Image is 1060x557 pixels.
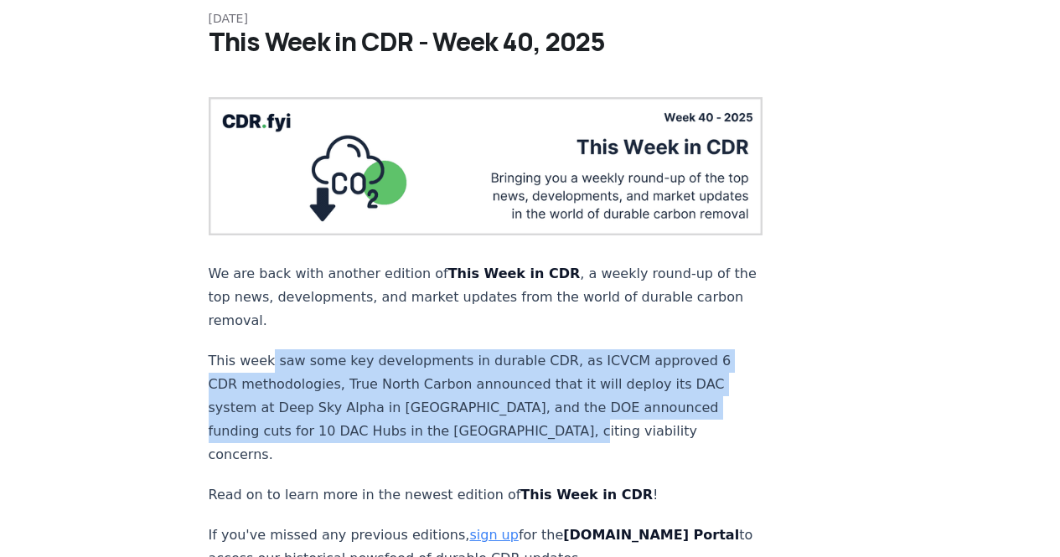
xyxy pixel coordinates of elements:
[469,527,518,543] a: sign up
[209,27,852,57] h1: This Week in CDR - Week 40, 2025
[448,266,581,281] strong: This Week in CDR
[209,262,763,333] p: We are back with another edition of , a weekly round-up of the top news, developments, and market...
[520,487,653,503] strong: This Week in CDR
[209,97,763,235] img: blog post image
[563,527,739,543] strong: [DOMAIN_NAME] Portal
[209,10,852,27] p: [DATE]
[209,483,763,507] p: Read on to learn more in the newest edition of !
[209,349,763,467] p: This week saw some key developments in durable CDR, as ICVCM approved 6 CDR methodologies, True N...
